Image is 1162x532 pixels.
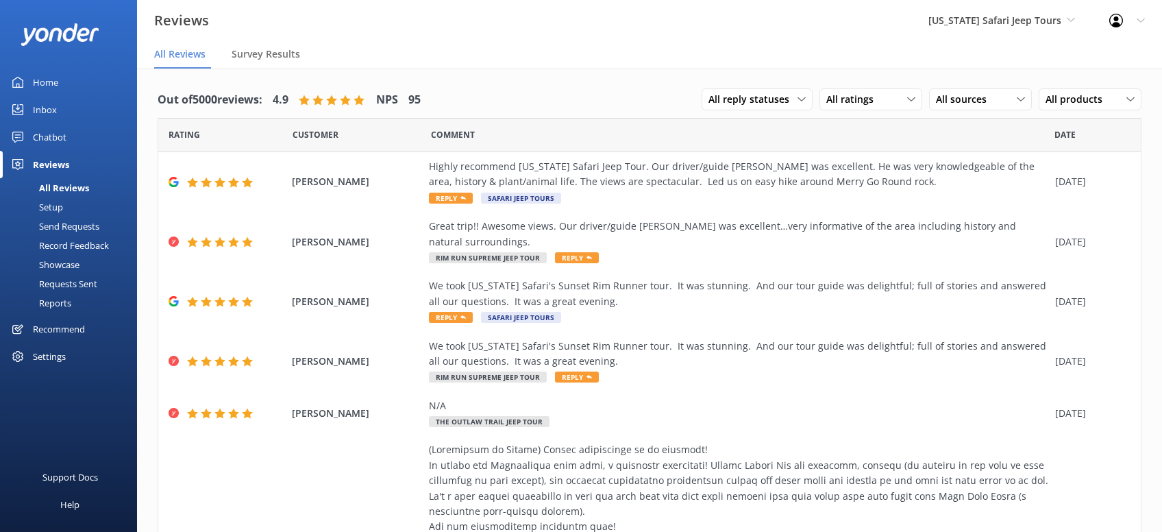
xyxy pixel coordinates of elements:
[33,315,85,343] div: Recommend
[154,10,209,32] h3: Reviews
[376,91,398,109] h4: NPS
[936,92,995,107] span: All sources
[429,372,547,383] span: Rim Run Supreme Jeep Tour
[8,255,79,274] div: Showcase
[826,92,882,107] span: All ratings
[481,193,561,204] span: Safari Jeep Tours
[1055,294,1124,309] div: [DATE]
[8,217,137,236] a: Send Requests
[292,406,422,421] span: [PERSON_NAME]
[8,217,99,236] div: Send Requests
[1055,354,1124,369] div: [DATE]
[8,236,137,255] a: Record Feedback
[232,47,300,61] span: Survey Results
[33,151,69,178] div: Reviews
[8,293,137,313] a: Reports
[60,491,79,518] div: Help
[33,123,66,151] div: Chatbot
[8,255,137,274] a: Showcase
[8,236,109,255] div: Record Feedback
[1046,92,1111,107] span: All products
[8,197,137,217] a: Setup
[555,372,599,383] span: Reply
[429,312,473,323] span: Reply
[21,23,99,46] img: yonder-white-logo.png
[273,91,288,109] h4: 4.9
[8,274,137,293] a: Requests Sent
[8,178,137,197] a: All Reviews
[1055,234,1124,250] div: [DATE]
[292,294,422,309] span: [PERSON_NAME]
[158,91,262,109] h4: Out of 5000 reviews:
[555,252,599,263] span: Reply
[1054,128,1076,141] span: Date
[33,69,58,96] div: Home
[429,398,1048,413] div: N/A
[169,128,200,141] span: Date
[429,416,549,427] span: The Outlaw Trail Jeep Tour
[292,234,422,250] span: [PERSON_NAME]
[33,343,66,370] div: Settings
[429,339,1048,370] div: We took [US_STATE] Safari's Sunset Rim Runner tour. It was stunning. And our tour guide was delig...
[8,178,89,197] div: All Reviews
[429,193,473,204] span: Reply
[408,91,421,109] h4: 95
[292,174,422,189] span: [PERSON_NAME]
[33,96,57,123] div: Inbox
[292,354,422,369] span: [PERSON_NAME]
[429,219,1048,250] div: Great trip!! Awesome views. Our driver/guide [PERSON_NAME] was excellent…very informative of the ...
[708,92,798,107] span: All reply statuses
[481,312,561,323] span: Safari Jeep Tours
[429,252,547,263] span: Rim Run Supreme Jeep Tour
[154,47,206,61] span: All Reviews
[1055,174,1124,189] div: [DATE]
[42,463,98,491] div: Support Docs
[8,274,97,293] div: Requests Sent
[8,197,63,217] div: Setup
[429,278,1048,309] div: We took [US_STATE] Safari's Sunset Rim Runner tour. It was stunning. And our tour guide was delig...
[928,14,1061,27] span: [US_STATE] Safari Jeep Tours
[431,128,475,141] span: Question
[293,128,338,141] span: Date
[1055,406,1124,421] div: [DATE]
[8,293,71,313] div: Reports
[429,159,1048,190] div: Highly recommend [US_STATE] Safari Jeep Tour. Our driver/guide [PERSON_NAME] was excellent. He wa...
